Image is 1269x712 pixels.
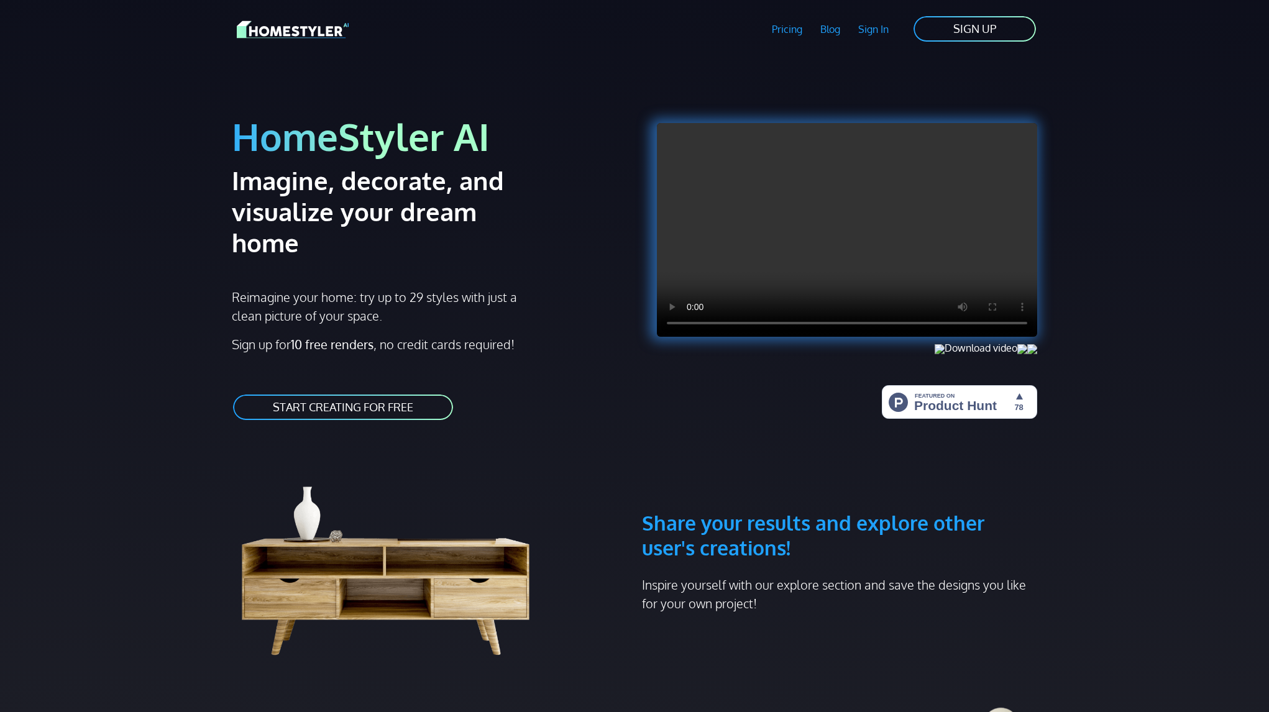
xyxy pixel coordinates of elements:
[642,451,1037,560] h3: Share your results and explore other user's creations!
[232,113,627,160] h1: HomeStyler AI
[232,165,548,258] h2: Imagine, decorate, and visualize your dream home
[232,335,627,354] p: Sign up for , no credit cards required!
[642,575,1037,613] p: Inspire yourself with our explore section and save the designs you like for your own project!
[1017,344,1027,354] img: download-mm-settings.png
[811,15,849,43] a: Blog
[945,342,1017,354] span: Download video
[935,344,945,354] img: download-mm.png
[232,451,559,662] img: living room cabinet
[657,340,1037,355] div: Download video HomeStyler AI - Interior Design Made Easy
[912,15,1037,43] a: SIGN UP
[232,393,454,421] a: START CREATING FOR FREE
[291,336,373,352] strong: 10 free renders
[882,385,1037,419] img: HomeStyler AI - Interior Design Made Easy: One Click to Your Dream Home | Product Hunt
[849,15,897,43] a: Sign In
[763,15,812,43] a: Pricing
[1027,344,1037,354] img: download-mm-close.png
[237,19,349,40] img: HomeStyler AI logo
[232,288,528,325] p: Reimagine your home: try up to 29 styles with just a clean picture of your space.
